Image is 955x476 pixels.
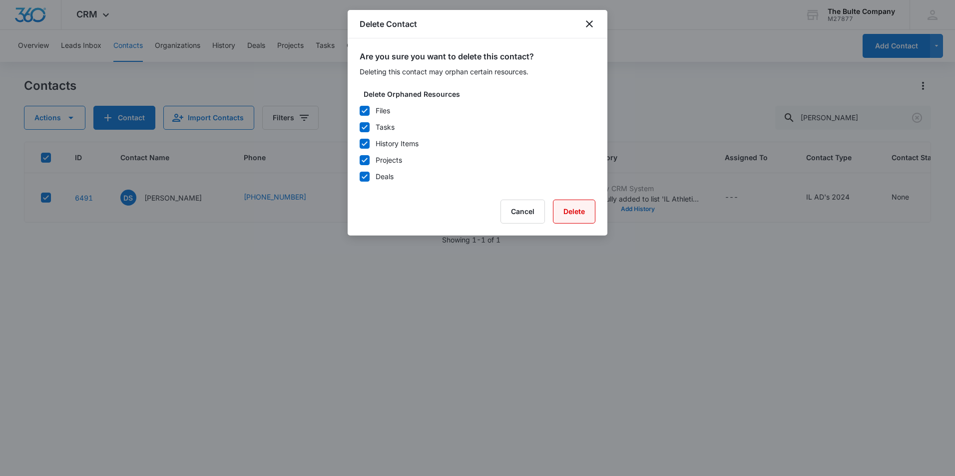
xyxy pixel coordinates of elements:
[360,66,595,77] p: Deleting this contact may orphan certain resources.
[376,155,402,165] div: Projects
[376,171,394,182] div: Deals
[376,105,390,116] div: Files
[360,50,595,62] h2: Are you sure you want to delete this contact?
[500,200,545,224] button: Cancel
[553,200,595,224] button: Delete
[376,138,419,149] div: History Items
[583,18,595,30] button: close
[364,89,599,99] label: Delete Orphaned Resources
[360,18,417,30] h1: Delete Contact
[376,122,395,132] div: Tasks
